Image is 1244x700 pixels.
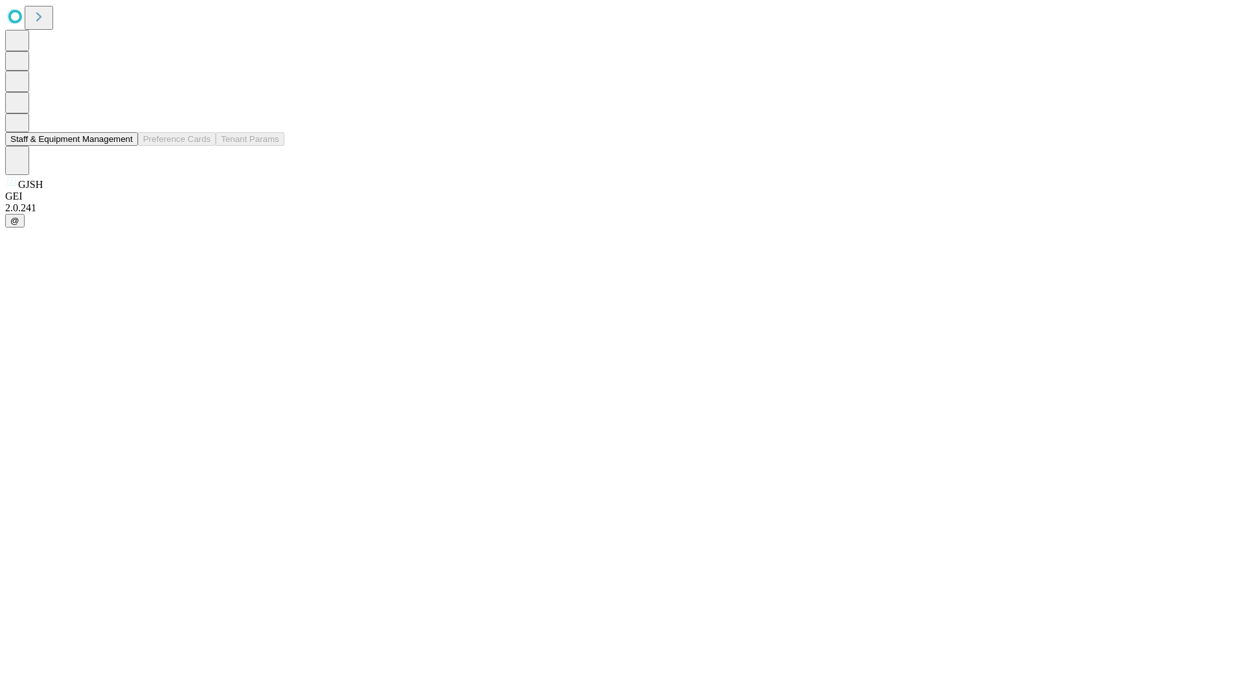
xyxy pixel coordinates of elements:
[5,202,1239,214] div: 2.0.241
[5,132,138,146] button: Staff & Equipment Management
[5,191,1239,202] div: GEI
[138,132,216,146] button: Preference Cards
[5,214,25,227] button: @
[10,216,19,226] span: @
[18,179,43,190] span: GJSH
[216,132,284,146] button: Tenant Params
